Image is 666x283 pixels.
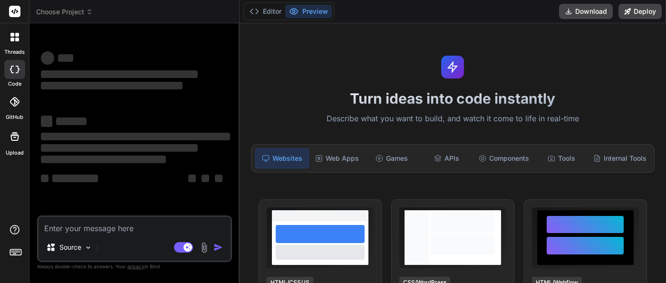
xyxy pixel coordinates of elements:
button: Preview [285,5,332,18]
span: ‌ [56,117,87,125]
span: ‌ [215,175,222,182]
label: GitHub [6,113,23,121]
button: Editor [246,5,285,18]
div: Components [475,148,533,168]
div: Websites [255,148,309,168]
span: ‌ [41,116,52,127]
span: privacy [127,263,145,269]
span: Choose Project [36,7,93,17]
label: threads [4,48,25,56]
span: ‌ [41,144,198,152]
span: ‌ [52,175,98,182]
img: attachment [199,242,210,253]
span: ‌ [41,175,48,182]
button: Deploy [618,4,662,19]
div: Web Apps [311,148,364,168]
div: Tools [535,148,588,168]
span: ‌ [41,70,198,78]
img: Pick Models [84,244,92,252]
span: ‌ [58,54,73,62]
span: ‌ [41,133,230,140]
span: ‌ [41,156,166,163]
label: code [8,80,21,88]
h1: Turn ideas into code instantly [245,90,660,107]
span: ‌ [188,175,196,182]
div: APIs [420,148,473,168]
span: ‌ [41,82,183,89]
span: ‌ [41,51,54,65]
div: Games [366,148,418,168]
span: ‌ [202,175,209,182]
label: Upload [6,149,24,157]
p: Describe what you want to build, and watch it come to life in real-time [245,113,660,125]
div: Internal Tools [589,148,650,168]
button: Download [559,4,613,19]
p: Source [59,243,81,252]
img: icon [213,243,223,252]
p: Always double-check its answers. Your in Bind [37,262,232,271]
